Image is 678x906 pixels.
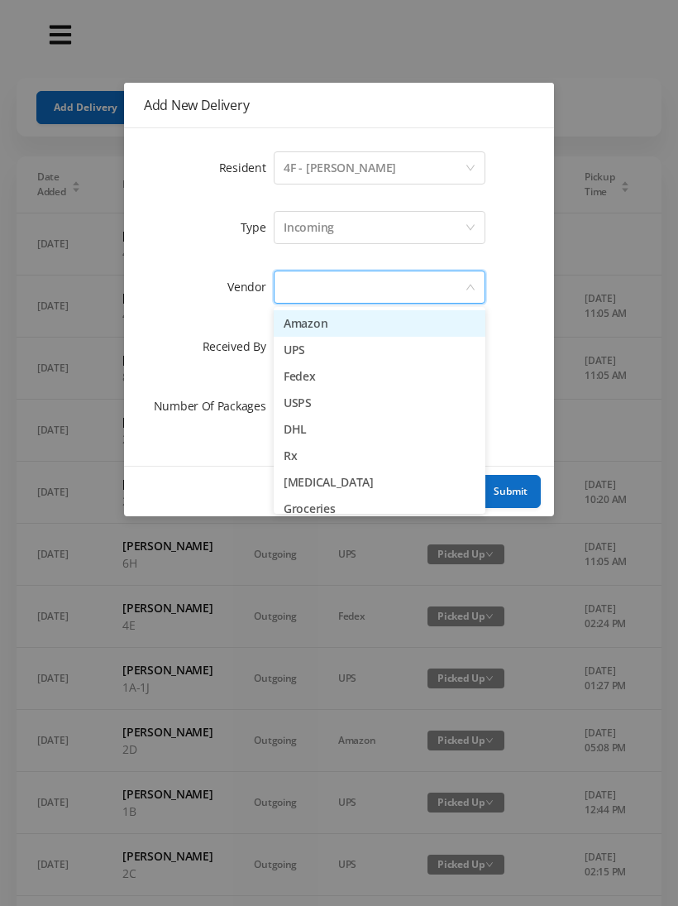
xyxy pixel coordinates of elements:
[274,363,485,390] li: Fedex
[284,212,334,243] div: Incoming
[274,337,485,363] li: UPS
[227,279,274,295] label: Vendor
[241,219,275,235] label: Type
[219,160,275,175] label: Resident
[466,163,475,175] i: icon: down
[154,398,275,414] label: Number Of Packages
[284,152,396,184] div: 4F - Rebecca Gildiner
[203,338,275,354] label: Received By
[274,443,485,469] li: Rx
[274,390,485,416] li: USPS
[144,148,534,426] form: Add New Delivery
[466,282,475,294] i: icon: down
[466,223,475,234] i: icon: down
[274,416,485,443] li: DHL
[274,310,485,337] li: Amazon
[480,475,541,508] button: Submit
[274,469,485,496] li: [MEDICAL_DATA]
[274,496,485,522] li: Groceries
[144,96,534,114] div: Add New Delivery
